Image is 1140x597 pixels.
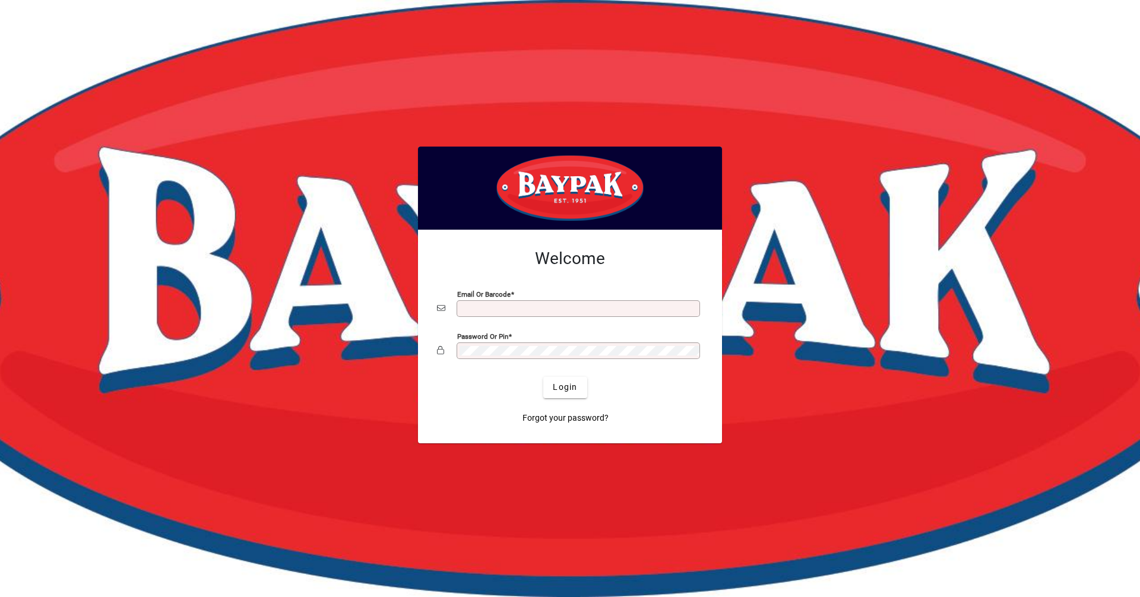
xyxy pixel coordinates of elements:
[543,377,587,398] button: Login
[518,408,613,429] a: Forgot your password?
[522,412,609,424] span: Forgot your password?
[553,381,577,393] span: Login
[457,290,511,298] mat-label: Email or Barcode
[457,332,508,340] mat-label: Password or Pin
[437,249,703,269] h2: Welcome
